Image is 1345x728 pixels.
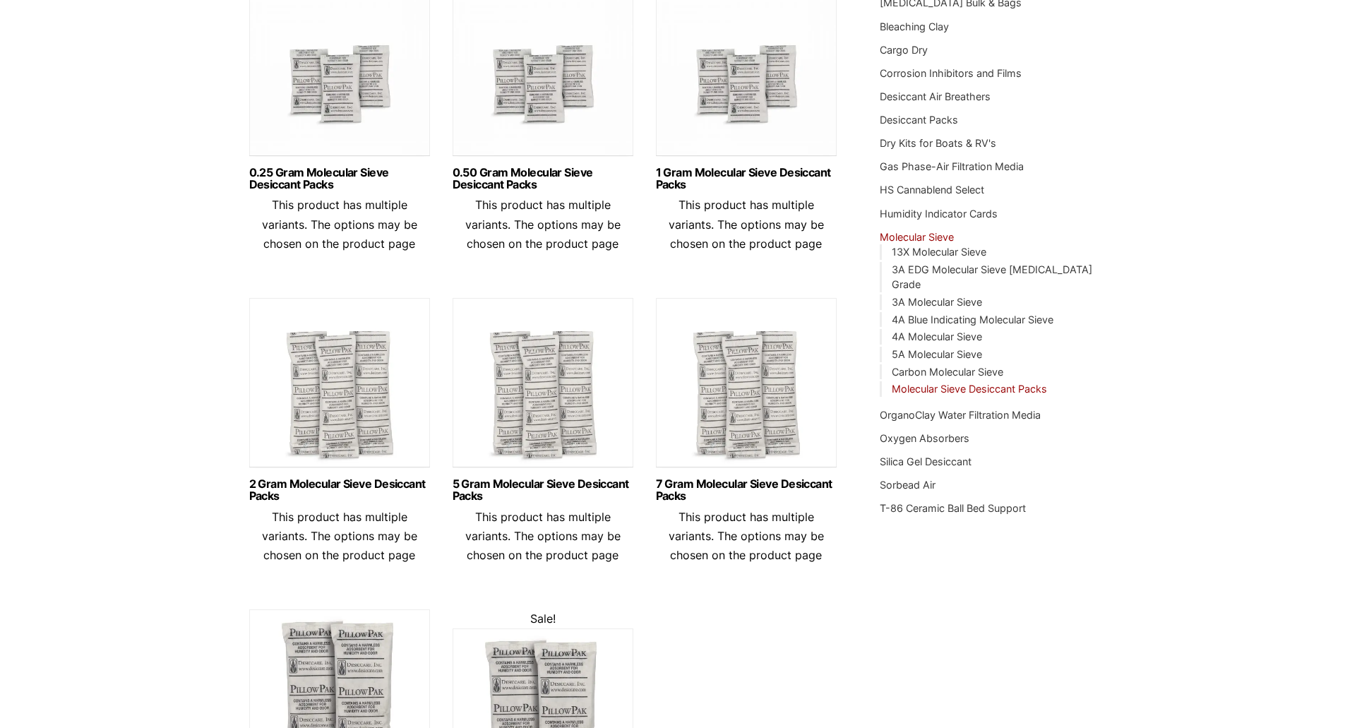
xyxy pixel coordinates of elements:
a: 3A EDG Molecular Sieve [MEDICAL_DATA] Grade [892,263,1092,291]
a: 7 Gram Molecular Sieve Desiccant Packs [656,478,837,502]
a: 3A Molecular Sieve [892,296,982,308]
a: 2 Gram Molecular Sieve Desiccant Packs [249,478,430,502]
a: Corrosion Inhibitors and Films [880,67,1022,79]
a: Molecular Sieve Desiccant Packs [892,383,1047,395]
a: Bleaching Clay [880,20,949,32]
span: This product has multiple variants. The options may be chosen on the product page [669,510,824,562]
a: Gas Phase-Air Filtration Media [880,160,1024,172]
a: 0.25 Gram Molecular Sieve Desiccant Packs [249,167,430,191]
span: This product has multiple variants. The options may be chosen on the product page [465,198,621,250]
a: OrganoClay Water Filtration Media [880,409,1041,421]
a: 4A Blue Indicating Molecular Sieve [892,314,1053,326]
a: 4A Molecular Sieve [892,330,982,342]
a: 0.50 Gram Molecular Sieve Desiccant Packs [453,167,633,191]
a: HS Cannablend Select [880,184,984,196]
a: Humidity Indicator Cards [880,208,998,220]
span: This product has multiple variants. The options may be chosen on the product page [465,510,621,562]
span: Sale! [530,611,556,626]
span: This product has multiple variants. The options may be chosen on the product page [262,198,417,250]
a: T-86 Ceramic Ball Bed Support [880,502,1026,514]
a: 5 Gram Molecular Sieve Desiccant Packs [453,478,633,502]
a: Cargo Dry [880,44,928,56]
a: Desiccant Air Breathers [880,90,991,102]
span: This product has multiple variants. The options may be chosen on the product page [669,198,824,250]
a: 13X Molecular Sieve [892,246,986,258]
a: Carbon Molecular Sieve [892,366,1003,378]
span: This product has multiple variants. The options may be chosen on the product page [262,510,417,562]
a: 1 Gram Molecular Sieve Desiccant Packs [656,167,837,191]
a: Desiccant Packs [880,114,958,126]
a: Silica Gel Desiccant [880,455,972,467]
a: Oxygen Absorbers [880,432,969,444]
a: Dry Kits for Boats & RV's [880,137,996,149]
a: Sorbead Air [880,479,935,491]
a: 5A Molecular Sieve [892,348,982,360]
a: Molecular Sieve [880,231,954,243]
